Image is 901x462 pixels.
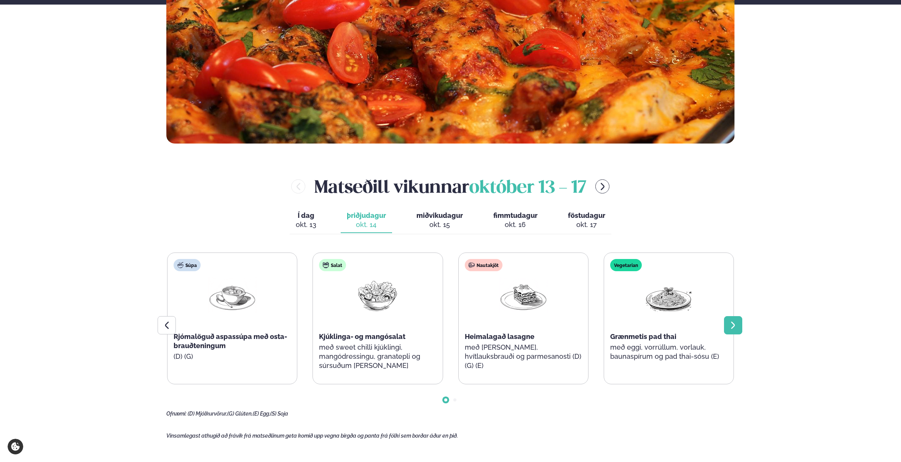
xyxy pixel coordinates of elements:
span: föstudagur [568,211,605,219]
p: (D) (G) [174,352,291,361]
span: Rjómalöguð aspassúpa með osta-brauðteningum [174,333,287,350]
a: Cookie settings [8,439,23,454]
button: menu-btn-right [595,179,609,193]
img: Salad.png [353,277,402,313]
h2: Matseðill vikunnar [314,174,586,199]
div: Salat [319,259,346,271]
div: okt. 17 [568,220,605,229]
p: með [PERSON_NAME], hvítlauksbrauði og parmesanosti (D) (G) (E) [465,343,582,370]
div: okt. 15 [416,220,463,229]
div: Súpa [174,259,201,271]
img: beef.svg [469,262,475,268]
button: Í dag okt. 13 [290,208,322,233]
span: miðvikudagur [416,211,463,219]
img: Spagetti.png [644,277,693,313]
p: með sweet chilli kjúklingi, mangódressingu, granatepli og súrsuðum [PERSON_NAME] [319,343,436,370]
div: okt. 13 [296,220,316,229]
div: Nautakjöt [465,259,502,271]
span: Grænmetis pad thai [610,333,676,341]
span: Í dag [296,211,316,220]
span: Kjúklinga- og mangósalat [319,333,405,341]
button: fimmtudagur okt. 16 [487,208,544,233]
img: Soup.png [208,277,257,313]
span: (D) Mjólkurvörur, [188,411,227,417]
span: Vinsamlegast athugið að frávik frá matseðlinum geta komið upp vegna birgða og panta frá fólki sem... [166,433,458,439]
span: Go to slide 1 [444,398,447,401]
button: þriðjudagur okt. 14 [341,208,392,233]
button: miðvikudagur okt. 15 [410,208,469,233]
div: okt. 14 [347,220,386,229]
img: Lasagna.png [499,277,548,313]
span: október 13 - 17 [469,180,586,197]
span: (G) Glúten, [227,411,253,417]
span: Ofnæmi: [166,411,187,417]
div: Vegetarian [610,259,642,271]
span: þriðjudagur [347,211,386,219]
img: soup.svg [177,262,183,268]
img: salad.svg [323,262,329,268]
button: föstudagur okt. 17 [562,208,611,233]
button: menu-btn-left [291,179,305,193]
span: Heimalagað lasagne [465,333,534,341]
span: (E) Egg, [253,411,270,417]
span: (S) Soja [270,411,288,417]
span: fimmtudagur [493,211,537,219]
div: okt. 16 [493,220,537,229]
p: með eggi, vorrúllum, vorlauk, baunaspírum og pad thai-sósu (E) [610,343,727,361]
span: Go to slide 2 [453,398,456,401]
